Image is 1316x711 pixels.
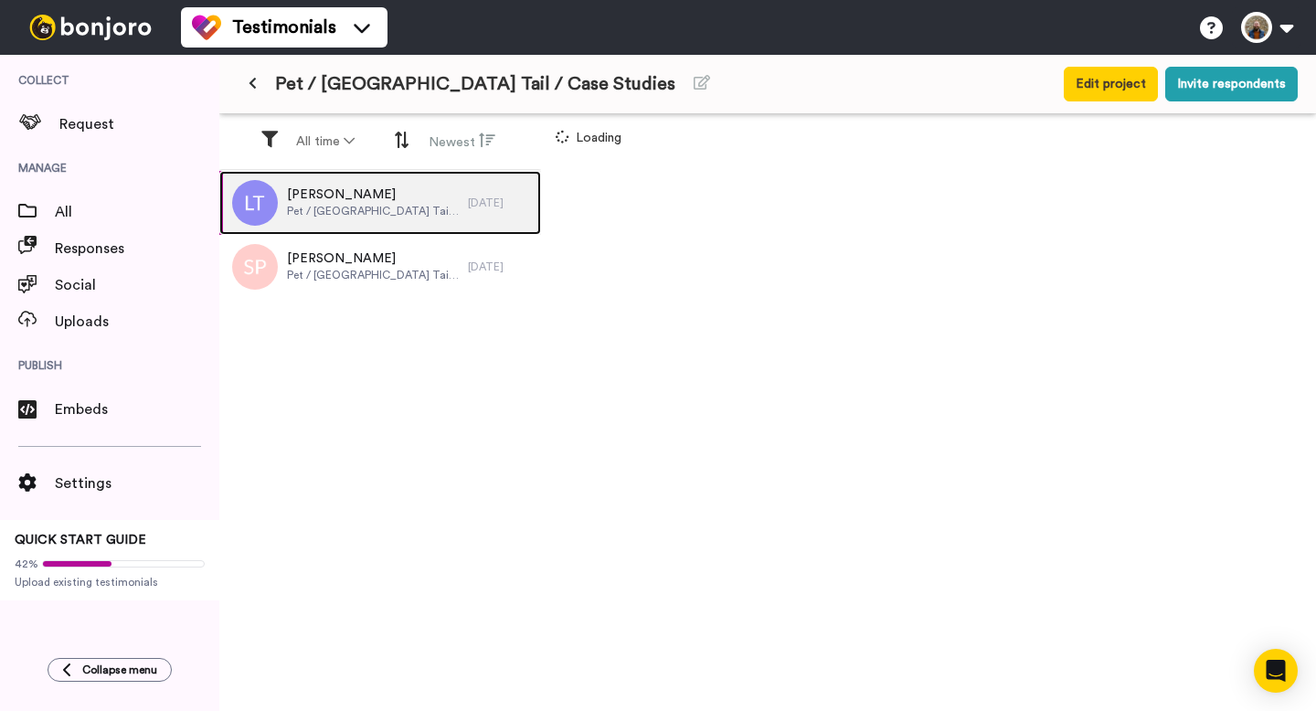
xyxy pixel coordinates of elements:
[55,472,219,494] span: Settings
[287,249,459,268] span: [PERSON_NAME]
[192,13,221,42] img: tm-color.svg
[468,260,532,274] div: [DATE]
[418,124,506,159] button: Newest
[15,557,38,571] span: 42%
[59,113,219,135] span: Request
[287,186,459,204] span: [PERSON_NAME]
[55,398,219,420] span: Embeds
[468,196,532,210] div: [DATE]
[1165,67,1298,101] button: Invite respondents
[48,658,172,682] button: Collapse menu
[219,171,541,235] a: [PERSON_NAME]Pet / [GEOGRAPHIC_DATA] Tail / Case Studies[DATE]
[22,15,159,40] img: bj-logo-header-white.svg
[287,268,459,282] span: Pet / [GEOGRAPHIC_DATA] Tail / Case Studies
[55,238,219,260] span: Responses
[1064,67,1158,101] button: Edit project
[82,663,157,677] span: Collapse menu
[232,244,278,290] img: sp.png
[1254,649,1298,693] div: Open Intercom Messenger
[55,201,219,223] span: All
[285,125,366,158] button: All time
[219,235,541,299] a: [PERSON_NAME]Pet / [GEOGRAPHIC_DATA] Tail / Case Studies[DATE]
[287,204,459,218] span: Pet / [GEOGRAPHIC_DATA] Tail / Case Studies
[55,274,219,296] span: Social
[15,575,205,589] span: Upload existing testimonials
[55,311,219,333] span: Uploads
[232,15,336,40] span: Testimonials
[15,534,146,547] span: QUICK START GUIDE
[232,180,278,226] img: lt.png
[275,71,675,97] span: Pet / [GEOGRAPHIC_DATA] Tail / Case Studies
